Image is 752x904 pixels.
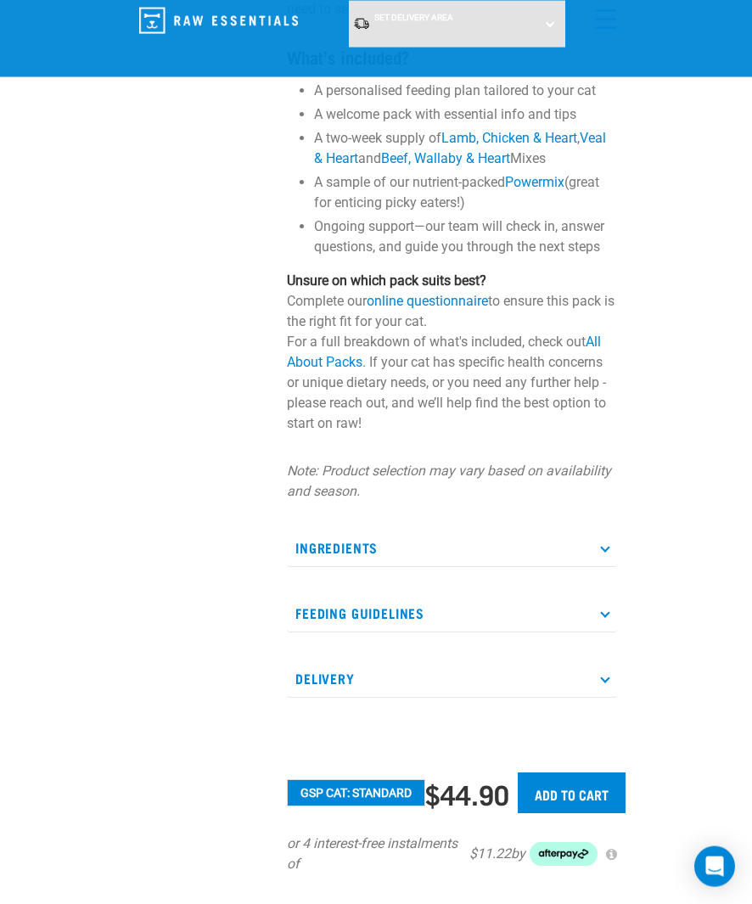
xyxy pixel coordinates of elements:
[314,104,617,125] li: A welcome pack with essential info and tips
[381,150,510,166] a: Beef, Wallaby & Heart
[287,779,425,806] button: GSP Cat: Standard
[287,463,611,499] em: Note: Product selection may vary based on availability and season.
[314,128,617,169] li: A two-week supply of , and Mixes
[314,172,617,213] li: A sample of our nutrient-packed (great for enticing picky eaters!)
[139,8,298,34] img: Raw Essentials Logo
[505,174,564,190] a: Powermix
[314,81,617,101] li: A personalised feeding plan tailored to your cat
[518,772,626,813] input: Add to cart
[374,13,453,22] span: Set Delivery Area
[469,844,511,864] span: $11.22
[530,842,598,866] img: Afterpay
[287,834,617,874] div: or 4 interest-free instalments of by
[367,293,488,309] a: online questionnaire
[287,529,617,567] p: Ingredients
[287,272,486,289] strong: Unsure on which pack suits best?
[287,271,617,434] p: Complete our to ensure this pack is the right fit for your cat. For a full breakdown of what's in...
[425,778,509,809] div: $44.90
[314,216,617,257] li: Ongoing support—our team will check in, answer questions, and guide you through the next steps
[441,130,577,146] a: Lamb, Chicken & Heart
[353,17,370,31] img: van-moving.png
[287,660,617,698] p: Delivery
[694,846,735,887] div: Open Intercom Messenger
[287,594,617,632] p: Feeding Guidelines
